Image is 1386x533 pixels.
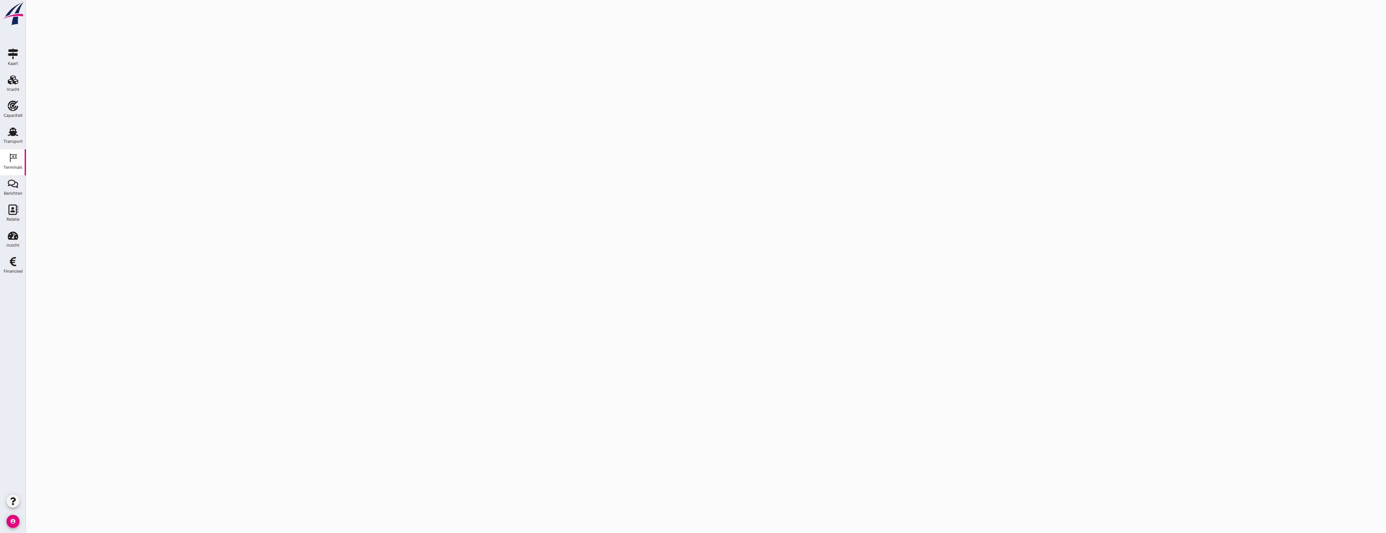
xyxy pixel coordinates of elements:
[4,113,23,118] div: Capaciteit
[6,243,19,247] div: Inzicht
[6,217,19,221] div: Relatie
[8,61,18,66] div: Kaart
[1,2,25,26] img: logo-small.a267ee39.svg
[4,165,22,169] div: Terminals
[4,139,23,143] div: Transport
[6,515,19,528] i: account_circle
[7,87,19,92] div: Vracht
[4,191,22,195] div: Berichten
[4,269,23,273] div: Financieel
